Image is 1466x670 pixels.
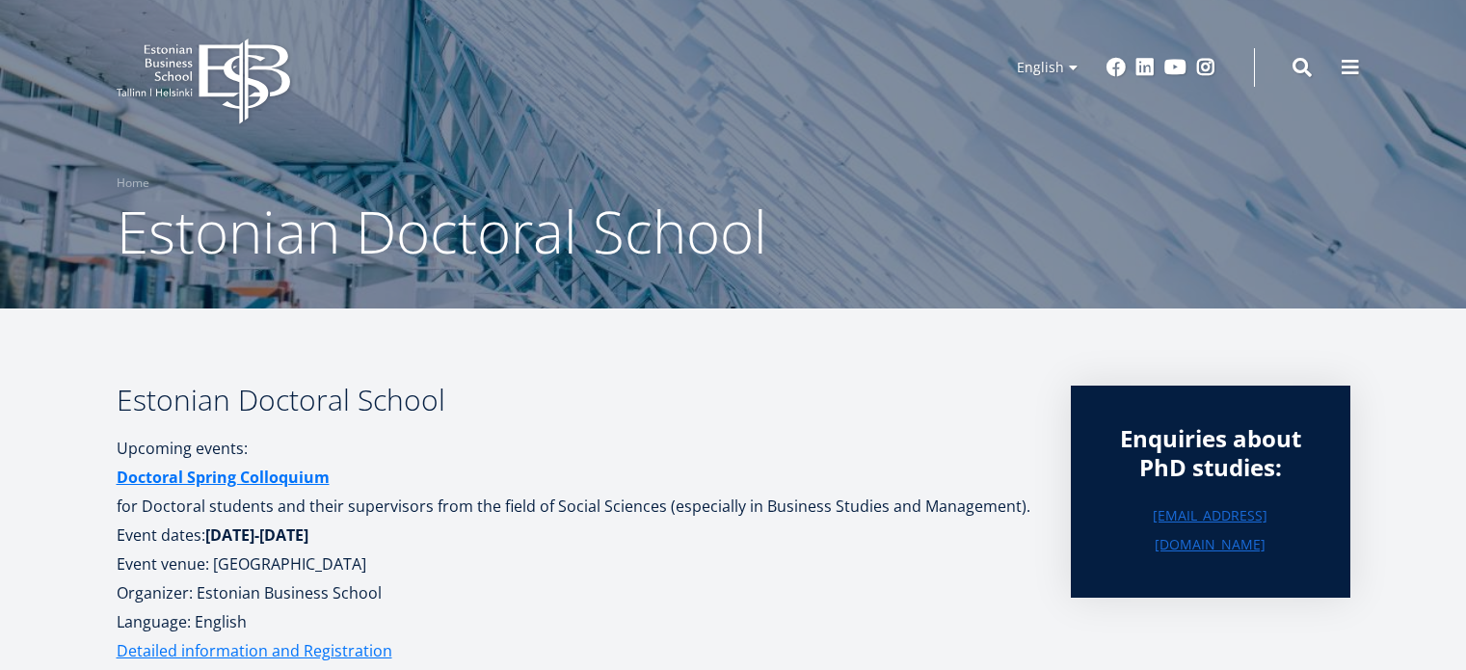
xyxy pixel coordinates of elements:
[117,174,149,193] a: Home
[1106,58,1126,77] a: Facebook
[117,380,445,419] b: Estonian Doctoral School
[1109,501,1312,559] a: [EMAIL_ADDRESS][DOMAIN_NAME]
[1196,58,1215,77] a: Instagram
[117,463,330,492] a: Doctoral Spring Colloquium
[117,463,1032,636] p: for Doctoral students and their supervisors from the field of Social Sciences (especially in Busi...
[117,636,392,665] a: Detailed information and Registration
[1135,58,1155,77] a: Linkedin
[117,434,1032,463] p: Upcoming events:
[1164,58,1186,77] a: Youtube
[205,524,308,546] strong: [DATE]-[DATE]
[1109,424,1312,482] div: Enquiries about PhD studies:
[117,467,330,488] strong: Doctoral Spring Colloquium
[117,192,767,271] span: Estonian Doctoral School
